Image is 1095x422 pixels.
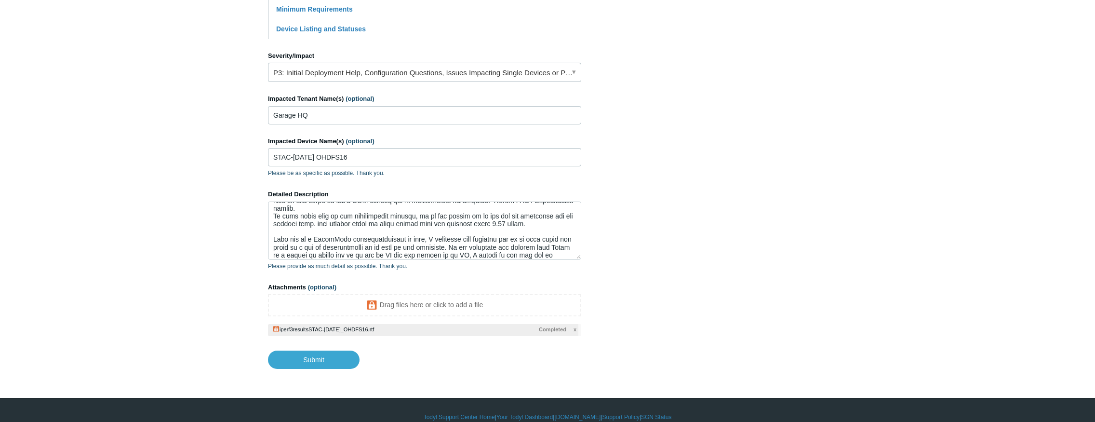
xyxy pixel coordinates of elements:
a: SGN Status [641,413,671,422]
a: Device Listing and Statuses [276,25,366,33]
span: (optional) [308,284,336,291]
a: Minimum Requirements [276,5,353,13]
span: (optional) [346,137,374,145]
span: Completed [539,326,566,334]
label: Attachments [268,283,581,292]
p: Please be as specific as possible. Thank you. [268,169,581,177]
p: Please provide as much detail as possible. Thank you. [268,262,581,271]
input: Submit [268,351,360,369]
div: | | | | [268,413,827,422]
label: Detailed Description [268,190,581,199]
label: Impacted Device Name(s) [268,136,581,146]
a: P3: Initial Deployment Help, Configuration Questions, Issues Impacting Single Devices or Past Out... [268,63,581,82]
label: Severity/Impact [268,51,581,61]
a: Todyl Support Center Home [424,413,495,422]
label: Impacted Tenant Name(s) [268,94,581,104]
a: Support Policy [602,413,640,422]
a: [DOMAIN_NAME] [554,413,601,422]
a: Your Todyl Dashboard [496,413,553,422]
span: (optional) [346,95,374,102]
span: x [574,326,576,334]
